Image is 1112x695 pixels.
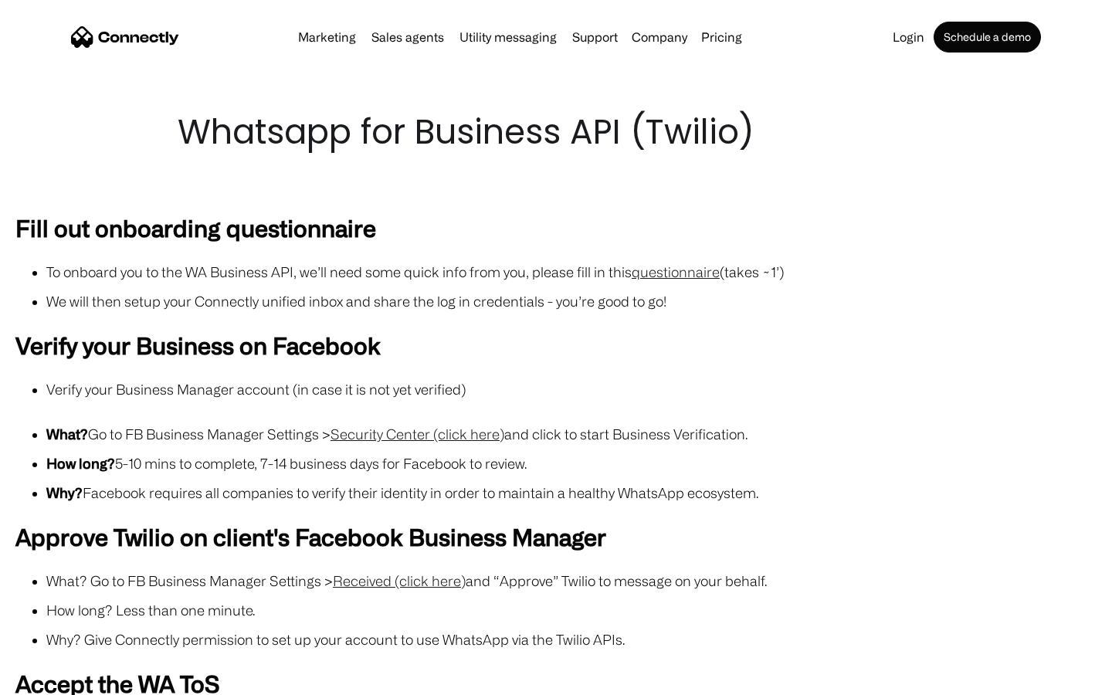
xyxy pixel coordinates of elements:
a: Support [566,31,624,43]
li: How long? Less than one minute. [46,599,1097,621]
a: Schedule a demo [934,22,1041,53]
li: Why? Give Connectly permission to set up your account to use WhatsApp via the Twilio APIs. [46,629,1097,650]
li: Verify your Business Manager account (in case it is not yet verified) [46,378,1097,400]
a: Security Center (click here) [331,426,504,442]
h1: Whatsapp for Business API (Twilio) [178,108,934,156]
a: Received (click here) [333,573,466,588]
a: Pricing [695,31,748,43]
a: questionnaire [632,264,720,280]
a: Marketing [292,31,362,43]
li: What? Go to FB Business Manager Settings > and “Approve” Twilio to message on your behalf. [46,570,1097,592]
strong: What? [46,426,88,442]
a: Sales agents [365,31,450,43]
ul: Language list [31,668,93,690]
strong: Why? [46,485,83,500]
a: Login [887,31,931,43]
strong: How long? [46,456,115,471]
li: We will then setup your Connectly unified inbox and share the log in credentials - you’re good to... [46,290,1097,312]
strong: Fill out onboarding questionnaire [15,215,376,241]
strong: Verify your Business on Facebook [15,332,381,358]
li: 5-10 mins to complete, 7-14 business days for Facebook to review. [46,453,1097,474]
li: Facebook requires all companies to verify their identity in order to maintain a healthy WhatsApp ... [46,482,1097,503]
aside: Language selected: English [15,668,93,690]
strong: Approve Twilio on client's Facebook Business Manager [15,524,606,550]
li: To onboard you to the WA Business API, we’ll need some quick info from you, please fill in this (... [46,261,1097,283]
li: Go to FB Business Manager Settings > and click to start Business Verification. [46,423,1097,445]
a: Utility messaging [453,31,563,43]
div: Company [632,26,687,48]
